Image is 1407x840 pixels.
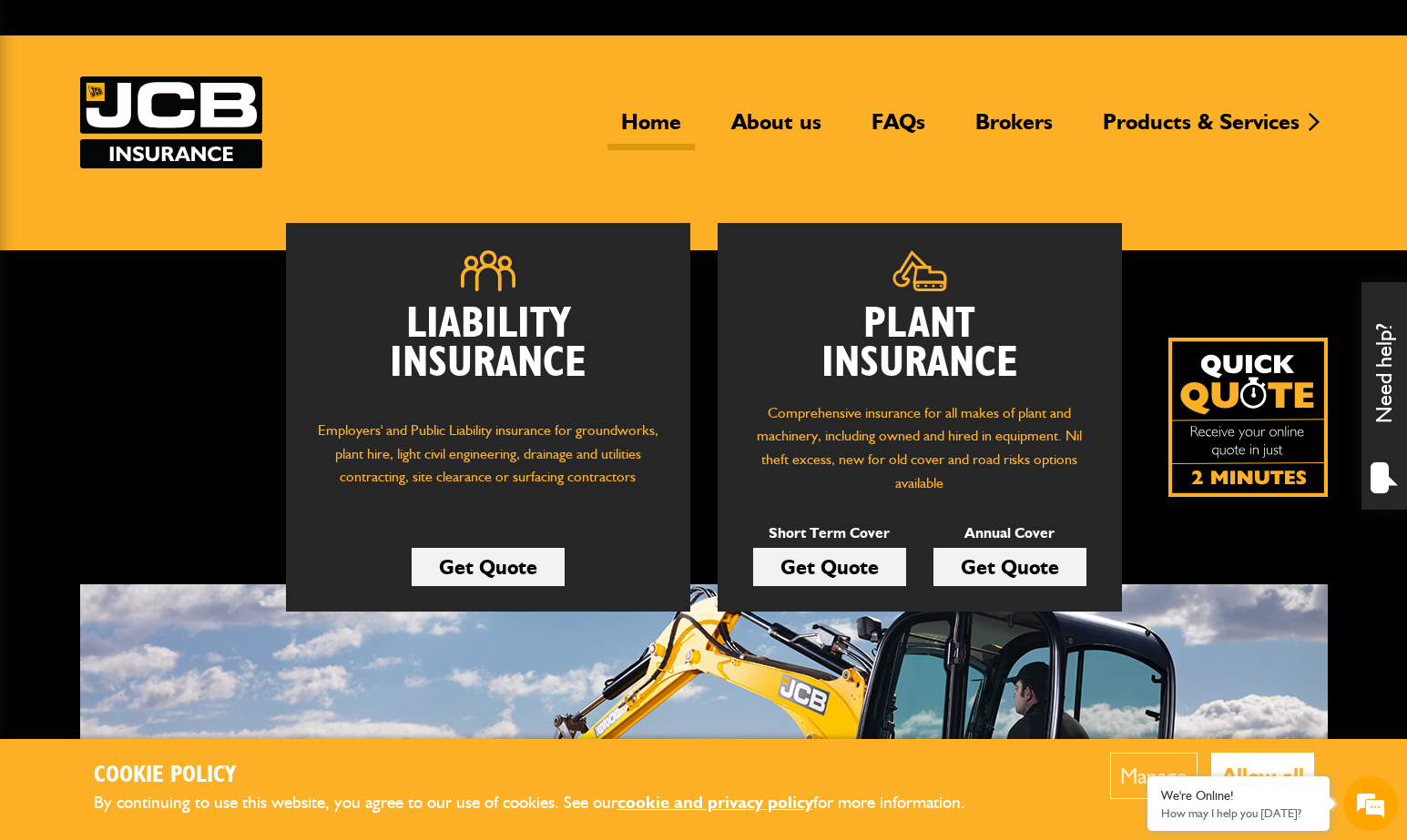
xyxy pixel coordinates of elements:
p: Comprehensive insurance for all makes of plant and machinery, including owned and hired in equipm... [745,401,1095,494]
a: Get your insurance quote isn just 2-minutes [1168,338,1328,497]
a: Get Quote [933,548,1086,586]
a: Products & Services [1089,108,1313,150]
button: Allow all [1211,753,1314,799]
h2: Liability Insurance [313,305,663,401]
p: How may I help you today? [1161,806,1316,820]
div: We're Online! [1161,788,1316,804]
img: Quick Quote [1168,338,1328,497]
div: Need help? [1361,282,1407,510]
p: Short Term Cover [753,521,906,545]
a: Home [607,108,695,150]
a: Brokers [962,108,1066,150]
img: JCB Insurance Services logo [80,76,262,168]
a: About us [718,108,835,150]
p: Employers' and Public Liability insurance for groundworks, plant hire, light civil engineering, d... [313,419,663,506]
a: Get Quote [753,548,906,586]
a: Get Quote [412,548,565,586]
h2: Plant Insurance [745,305,1095,383]
button: Manage [1110,753,1198,799]
p: Annual Cover [933,521,1086,545]
a: cookie and privacy policy [617,792,813,813]
h2: Cookie Policy [94,762,995,790]
a: FAQs [858,108,939,150]
a: JCB Insurance Services [80,76,262,168]
p: By continuing to use this website, you agree to our use of cookies. See our for more information. [94,789,995,817]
